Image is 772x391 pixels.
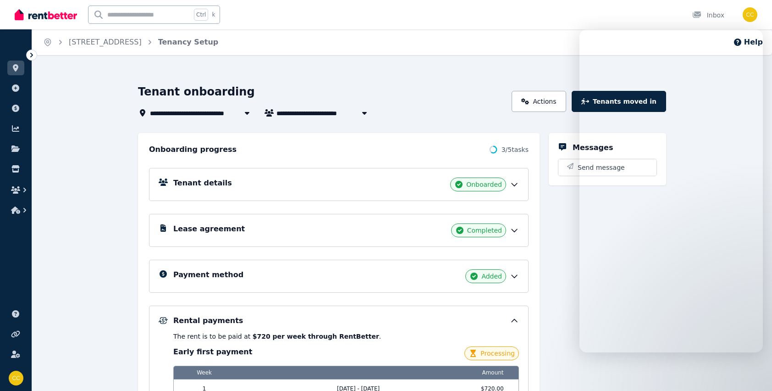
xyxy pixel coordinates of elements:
h3: Early first payment [173,346,252,357]
span: Tenancy Setup [158,37,219,48]
span: Completed [467,226,502,235]
h5: Payment method [173,269,243,280]
a: [STREET_ADDRESS] [69,38,142,46]
h5: Lease agreement [173,223,245,235]
img: RentBetter [15,8,77,22]
span: k [212,11,215,18]
span: Added [481,272,502,281]
iframe: Intercom live chat [741,360,763,382]
img: Rental Payments [159,317,168,324]
span: Amount [407,366,507,379]
button: Send message [558,159,656,176]
span: 3 / 5 tasks [502,145,529,154]
p: The rent is to be paid at . [173,332,519,341]
h5: Rental payments [173,315,243,326]
span: Onboarded [466,180,502,189]
span: Processing [480,349,515,358]
h5: Tenant details [173,178,232,189]
iframe: Intercom live chat [579,29,763,352]
span: Send message [578,163,625,172]
div: Inbox [692,11,724,20]
span: Week [179,366,229,379]
img: Charles Chaaya [9,371,23,385]
button: Tenants moved in [572,91,666,112]
a: Actions [512,91,566,112]
img: Charles Chaaya [743,7,757,22]
span: Ctrl [194,9,208,21]
h5: Messages [573,142,613,153]
nav: Breadcrumb [32,29,229,55]
h2: Onboarding progress [149,144,237,155]
h1: Tenant onboarding [138,84,255,99]
b: $720 per week through RentBetter [253,333,379,340]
